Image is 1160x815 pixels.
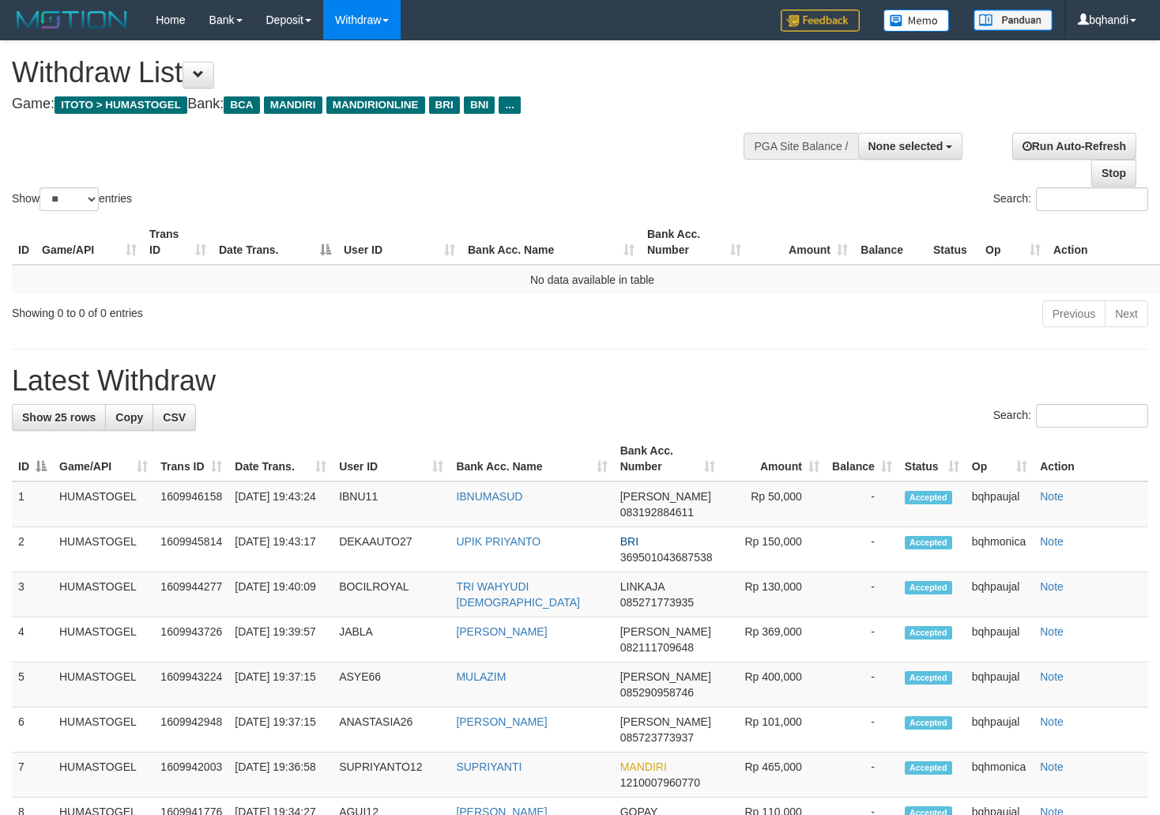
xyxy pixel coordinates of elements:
td: BOCILROYAL [333,572,450,617]
th: Action [1034,436,1148,481]
td: Rp 150,000 [721,527,826,572]
th: Amount: activate to sort column ascending [721,436,826,481]
td: Rp 101,000 [721,707,826,753]
span: BNI [464,96,495,114]
span: [PERSON_NAME] [620,670,711,683]
td: - [826,753,898,798]
td: bqhpaujal [966,572,1034,617]
a: Note [1040,580,1064,593]
td: SUPRIYANTO12 [333,753,450,798]
span: Copy 085290958746 to clipboard [620,686,694,699]
input: Search: [1036,404,1148,428]
th: Balance [854,220,927,265]
span: BRI [620,535,638,548]
a: Note [1040,715,1064,728]
th: User ID: activate to sort column ascending [337,220,461,265]
th: Bank Acc. Name: activate to sort column ascending [461,220,641,265]
td: HUMASTOGEL [53,572,154,617]
a: Note [1040,535,1064,548]
td: [DATE] 19:37:15 [228,662,333,707]
td: 5 [12,662,53,707]
span: LINKAJA [620,580,665,593]
td: HUMASTOGEL [53,662,154,707]
select: Showentries [40,187,99,211]
td: bqhpaujal [966,617,1034,662]
th: Bank Acc. Number: activate to sort column ascending [641,220,748,265]
th: ID [12,220,36,265]
span: MANDIRIONLINE [326,96,425,114]
h1: Withdraw List [12,57,758,89]
th: Balance: activate to sort column ascending [826,436,898,481]
td: Rp 369,000 [721,617,826,662]
input: Search: [1036,187,1148,211]
span: Accepted [905,716,952,730]
th: Op: activate to sort column ascending [979,220,1047,265]
td: 1609944277 [154,572,228,617]
img: Button%20Memo.svg [883,9,950,32]
td: ANASTASIA26 [333,707,450,753]
th: Op: activate to sort column ascending [966,436,1034,481]
td: bqhpaujal [966,707,1034,753]
td: - [826,617,898,662]
a: TRI WAHYUDI [DEMOGRAPHIC_DATA] [456,580,580,609]
span: MANDIRI [264,96,322,114]
span: ... [499,96,520,114]
a: IBNUMASUD [456,490,522,503]
td: Rp 50,000 [721,481,826,527]
td: 2 [12,527,53,572]
a: Stop [1091,160,1136,187]
span: Copy [115,411,143,424]
td: - [826,481,898,527]
label: Show entries [12,187,132,211]
span: Copy 085271773935 to clipboard [620,596,694,609]
td: bqhpaujal [966,481,1034,527]
label: Search: [993,187,1148,211]
a: Note [1040,625,1064,638]
span: [PERSON_NAME] [620,490,711,503]
span: Copy 082111709648 to clipboard [620,641,694,654]
a: Next [1105,300,1148,327]
td: HUMASTOGEL [53,527,154,572]
div: Showing 0 to 0 of 0 entries [12,299,472,321]
span: Show 25 rows [22,411,96,424]
td: 1609943224 [154,662,228,707]
td: 3 [12,572,53,617]
th: Game/API: activate to sort column ascending [53,436,154,481]
td: HUMASTOGEL [53,753,154,798]
h4: Game: Bank: [12,96,758,112]
h1: Latest Withdraw [12,365,1148,397]
td: [DATE] 19:37:15 [228,707,333,753]
td: 1609943726 [154,617,228,662]
span: BRI [429,96,460,114]
label: Search: [993,404,1148,428]
th: User ID: activate to sort column ascending [333,436,450,481]
img: panduan.png [974,9,1053,31]
span: Accepted [905,671,952,685]
span: [PERSON_NAME] [620,715,711,728]
td: Rp 130,000 [721,572,826,617]
td: [DATE] 19:39:57 [228,617,333,662]
span: MANDIRI [620,760,667,773]
button: None selected [858,133,963,160]
td: - [826,572,898,617]
th: Bank Acc. Number: activate to sort column ascending [614,436,721,481]
td: HUMASTOGEL [53,707,154,753]
td: DEKAAUTO27 [333,527,450,572]
th: Bank Acc. Name: activate to sort column ascending [450,436,613,481]
td: Rp 465,000 [721,753,826,798]
div: PGA Site Balance / [744,133,857,160]
a: Copy [105,404,153,431]
td: 1609946158 [154,481,228,527]
a: [PERSON_NAME] [456,625,547,638]
td: Rp 400,000 [721,662,826,707]
td: - [826,707,898,753]
th: ID: activate to sort column descending [12,436,53,481]
th: Game/API: activate to sort column ascending [36,220,143,265]
td: [DATE] 19:43:17 [228,527,333,572]
td: JABLA [333,617,450,662]
img: Feedback.jpg [781,9,860,32]
th: Status: activate to sort column ascending [898,436,966,481]
td: [DATE] 19:43:24 [228,481,333,527]
td: 6 [12,707,53,753]
a: Show 25 rows [12,404,106,431]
